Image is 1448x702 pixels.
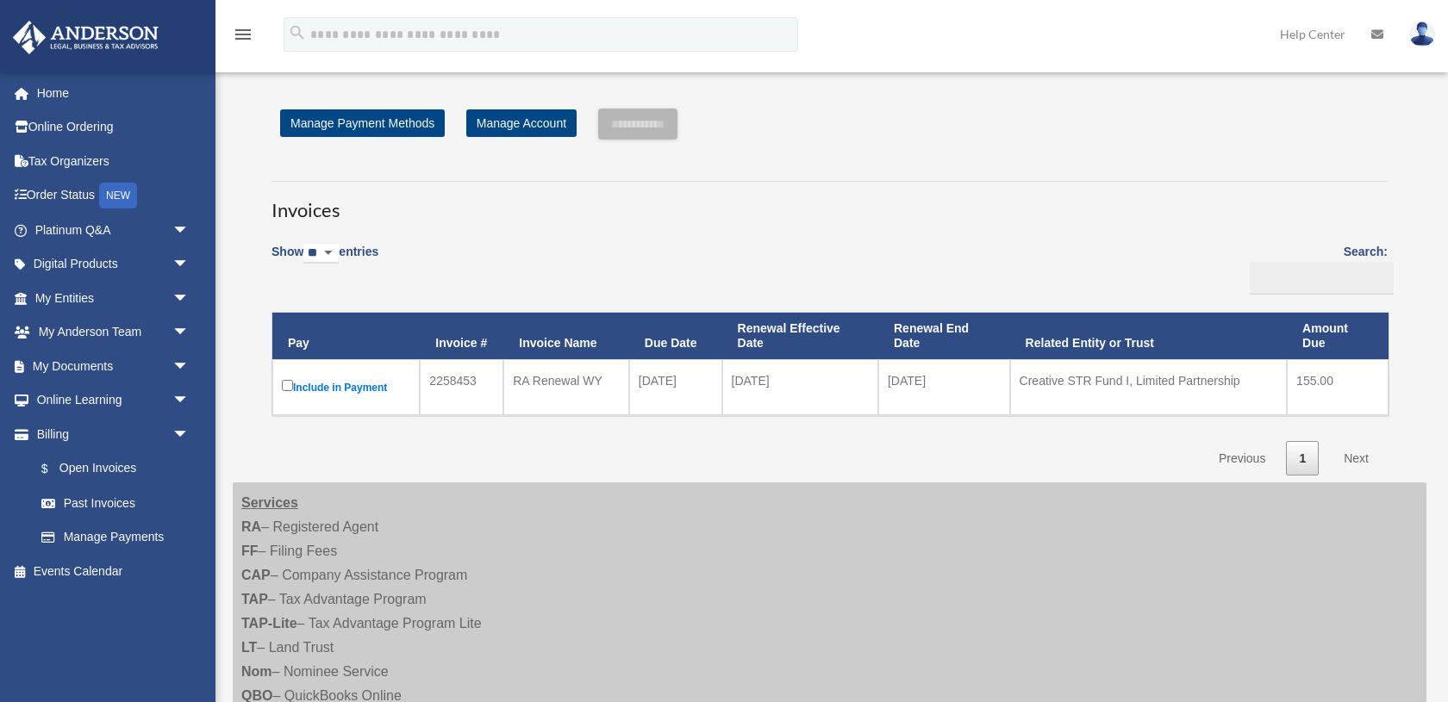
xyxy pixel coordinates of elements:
span: arrow_drop_down [172,349,207,384]
div: RA Renewal WY [513,369,620,393]
strong: LT [241,640,257,655]
strong: Nom [241,664,272,679]
td: [DATE] [878,359,1010,415]
strong: CAP [241,568,271,582]
a: My Documentsarrow_drop_down [12,349,215,383]
strong: RA [241,519,261,534]
a: Manage Payment Methods [280,109,445,137]
a: Online Ordering [12,110,215,145]
input: Search: [1250,262,1394,295]
span: arrow_drop_down [172,383,207,419]
span: arrow_drop_down [172,417,207,452]
td: 155.00 [1287,359,1389,415]
td: Creative STR Fund I, Limited Partnership [1010,359,1288,415]
a: Digital Productsarrow_drop_down [12,247,215,282]
a: menu [233,30,253,45]
a: Tax Organizers [12,144,215,178]
label: Search: [1244,241,1388,295]
i: menu [233,24,253,45]
a: Next [1331,441,1382,476]
strong: TAP [241,592,268,606]
th: Amount Due: activate to sort column ascending [1287,313,1389,359]
a: Manage Payments [24,520,207,555]
span: arrow_drop_down [172,281,207,316]
a: Home [12,76,215,110]
a: Events Calendar [12,554,215,588]
a: 1 [1286,441,1319,476]
th: Renewal End Date: activate to sort column ascending [878,313,1010,359]
a: My Anderson Teamarrow_drop_down [12,315,215,350]
strong: TAP-Lite [241,616,297,631]
a: Past Invoices [24,486,207,520]
label: Show entries [271,241,378,281]
th: Due Date: activate to sort column ascending [629,313,722,359]
strong: Services [241,495,298,510]
a: Previous [1206,441,1278,476]
img: Anderson Advisors Platinum Portal [8,21,164,54]
i: search [288,23,307,42]
input: Include in Payment [282,380,293,391]
span: arrow_drop_down [172,247,207,283]
td: 2258453 [420,359,503,415]
strong: FF [241,544,259,558]
th: Renewal Effective Date: activate to sort column ascending [722,313,878,359]
a: My Entitiesarrow_drop_down [12,281,215,315]
span: arrow_drop_down [172,315,207,351]
td: [DATE] [629,359,722,415]
select: Showentries [303,244,339,264]
label: Include in Payment [282,376,410,398]
a: Manage Account [466,109,577,137]
a: Online Learningarrow_drop_down [12,383,215,418]
h3: Invoices [271,181,1388,224]
span: $ [51,458,59,480]
td: [DATE] [722,359,878,415]
a: Billingarrow_drop_down [12,417,207,451]
div: NEW [99,183,137,208]
a: $Open Invoices [24,451,198,487]
th: Invoice #: activate to sort column ascending [420,313,503,359]
img: User Pic [1409,22,1435,47]
span: arrow_drop_down [172,213,207,248]
th: Invoice Name: activate to sort column ascending [503,313,629,359]
th: Pay: activate to sort column descending [272,313,420,359]
a: Platinum Q&Aarrow_drop_down [12,213,215,247]
th: Related Entity or Trust: activate to sort column ascending [1010,313,1288,359]
a: Order StatusNEW [12,178,215,214]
